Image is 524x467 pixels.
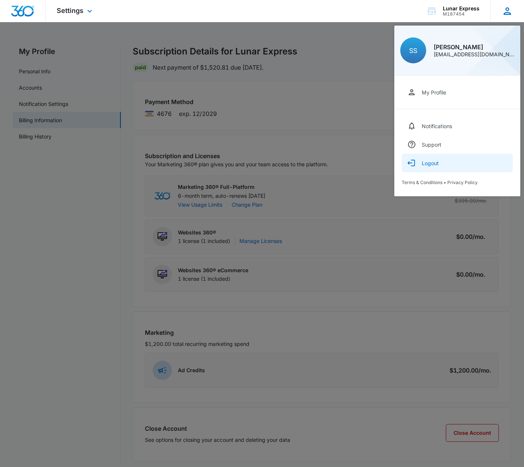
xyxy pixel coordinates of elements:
div: • [402,180,513,185]
a: Terms & Conditions [402,180,442,185]
button: Logout [402,154,513,172]
div: account name [443,6,480,11]
a: Notifications [402,117,513,135]
a: Privacy Policy [447,180,478,185]
a: Support [402,135,513,154]
div: Logout [422,160,439,166]
div: [EMAIL_ADDRESS][DOMAIN_NAME] [434,52,514,57]
div: My Profile [422,89,446,96]
div: Notifications [422,123,452,129]
div: account id [443,11,480,17]
div: [PERSON_NAME] [434,44,514,50]
span: SS [409,47,417,54]
span: Settings [57,7,83,14]
div: Support [422,141,441,148]
a: My Profile [402,83,513,101]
